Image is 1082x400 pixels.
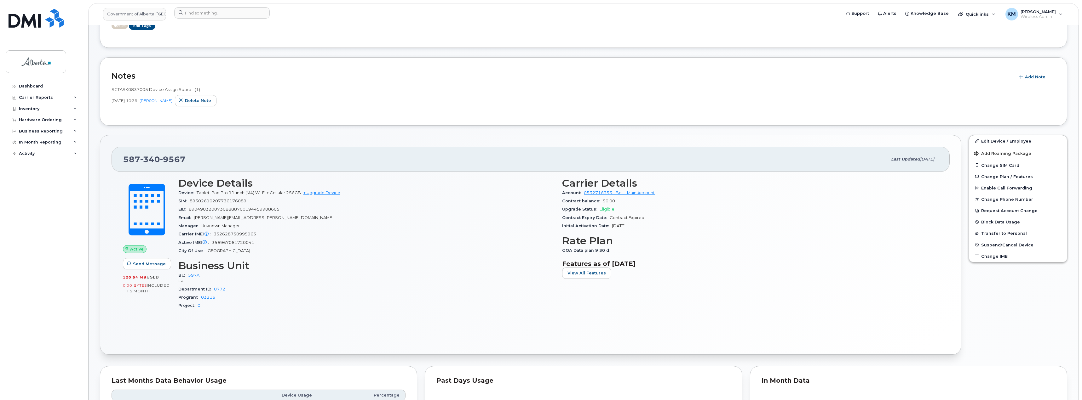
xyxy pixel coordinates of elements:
[901,7,953,20] a: Knowledge Base
[201,295,215,300] a: 03216
[974,151,1031,157] span: Add Roaming Package
[123,283,147,288] span: 0.00 Bytes
[873,7,901,20] a: Alerts
[129,22,155,30] a: Edit Tags
[610,215,644,220] span: Contract Expired
[123,283,170,293] span: included this month
[123,275,147,279] span: 120.54 MB
[969,182,1067,194] button: Enable Call Forwarding
[436,378,730,384] div: Past Days Usage
[1021,9,1056,14] span: [PERSON_NAME]
[212,240,254,245] span: 356967061720041
[969,194,1067,205] button: Change Phone Number
[562,235,938,246] h3: Rate Plan
[911,10,949,17] span: Knowledge Base
[175,95,216,106] button: Delete note
[891,157,920,161] span: Last updated
[969,160,1067,171] button: Change SIM Card
[112,378,406,384] div: Last Months Data Behavior Usage
[189,207,279,211] span: 89049032007308888700194459908605
[130,246,144,252] span: Active
[584,190,655,195] a: 0532716353 - Bell - Main Account
[147,275,159,279] span: used
[112,87,200,92] span: SCTASK0837005 Device Assign Spare - (1)
[562,268,611,279] button: View All Features
[201,223,240,228] span: Unknown Manager
[123,258,171,269] button: Send Message
[883,10,896,17] span: Alerts
[178,287,214,291] span: Department ID
[851,10,869,17] span: Support
[981,174,1033,179] span: Change Plan / Features
[969,205,1067,216] button: Request Account Change
[112,71,1012,81] h2: Notes
[140,155,160,164] span: 340
[140,98,172,103] a: [PERSON_NAME]
[103,8,166,20] a: Government of Alberta (GOA)
[562,177,938,189] h3: Carrier Details
[842,7,873,20] a: Support
[562,207,600,211] span: Upgrade Status
[562,223,612,228] span: Initial Activation Date
[562,248,613,253] span: GOA Data plan 9 30 d
[194,215,333,220] span: [PERSON_NAME][EMAIL_ADDRESS][PERSON_NAME][DOMAIN_NAME]
[981,242,1033,247] span: Suspend/Cancel Device
[954,8,1000,20] div: Quicklinks
[969,228,1067,239] button: Transfer to Personal
[969,251,1067,262] button: Change IMEI
[123,155,186,164] span: 587
[178,303,198,308] span: Project
[1015,71,1051,83] button: Add Note
[198,303,200,308] a: 0
[178,278,555,284] p: FP
[603,199,615,203] span: $0.00
[214,287,225,291] a: 0772
[188,273,199,278] a: 597A
[206,248,250,253] span: [GEOGRAPHIC_DATA]
[562,215,610,220] span: Contract Expiry Date
[969,135,1067,147] a: Edit Device / Employee
[966,12,989,17] span: Quicklinks
[126,98,137,103] span: 10:36
[178,240,212,245] span: Active IMEI
[133,261,166,267] span: Send Message
[190,199,246,203] span: 89302610207736176089
[920,157,934,161] span: [DATE]
[567,270,606,276] span: View All Features
[160,155,186,164] span: 9567
[178,177,555,189] h3: Device Details
[762,378,1056,384] div: In Month Data
[178,223,201,228] span: Manager
[178,199,190,203] span: SIM
[1025,74,1045,80] span: Add Note
[178,273,188,278] span: BU
[178,248,206,253] span: City Of Use
[112,98,125,103] span: [DATE]
[214,232,256,236] span: 352628750995963
[178,260,555,271] h3: Business Unit
[969,147,1067,160] button: Add Roaming Package
[178,295,201,300] span: Program
[197,190,301,195] span: Tablet iPad Pro 11-inch (M4) Wi-Fi + Cellular 256GB
[969,239,1067,251] button: Suspend/Cancel Device
[612,223,625,228] span: [DATE]
[178,232,214,236] span: Carrier IMEI
[969,171,1067,182] button: Change Plan / Features
[112,23,128,29] span: Active
[562,260,938,268] h3: Features as of [DATE]
[178,215,194,220] span: Email
[174,7,270,19] input: Find something...
[178,190,197,195] span: Device
[600,207,614,211] span: Eligible
[981,186,1032,190] span: Enable Call Forwarding
[1021,14,1056,19] span: Wireless Admin
[562,199,603,203] span: Contract balance
[1001,8,1067,20] div: Kay Mah
[178,207,189,211] span: EID
[303,190,340,195] a: + Upgrade Device
[562,190,584,195] span: Account
[1007,10,1016,18] span: KM
[969,216,1067,228] button: Block Data Usage
[185,98,211,104] span: Delete note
